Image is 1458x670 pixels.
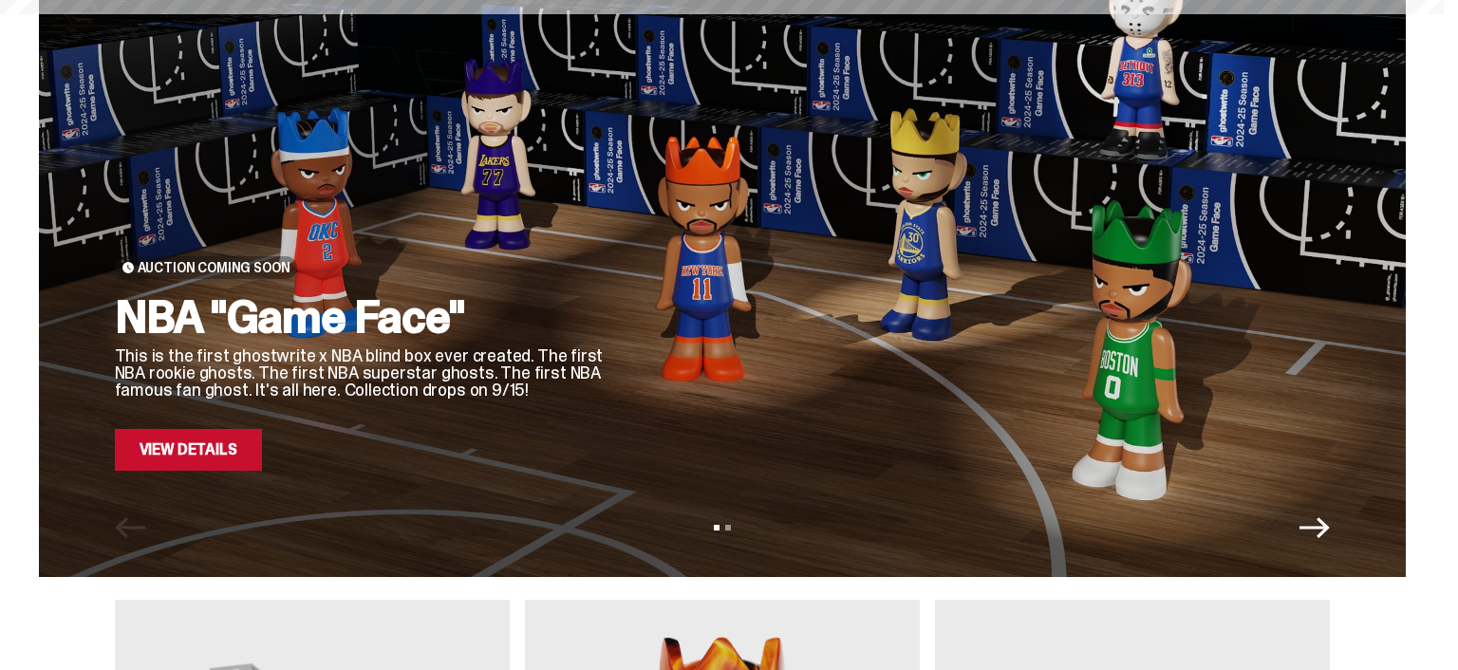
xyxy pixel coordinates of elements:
span: Auction Coming Soon [138,260,290,275]
a: View Details [115,429,262,471]
button: View slide 2 [725,525,731,530]
button: Next [1299,512,1330,543]
button: View slide 1 [714,525,720,530]
p: This is the first ghostwrite x NBA blind box ever created. The first NBA rookie ghosts. The first... [115,347,608,399]
h2: NBA "Game Face" [115,294,608,340]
